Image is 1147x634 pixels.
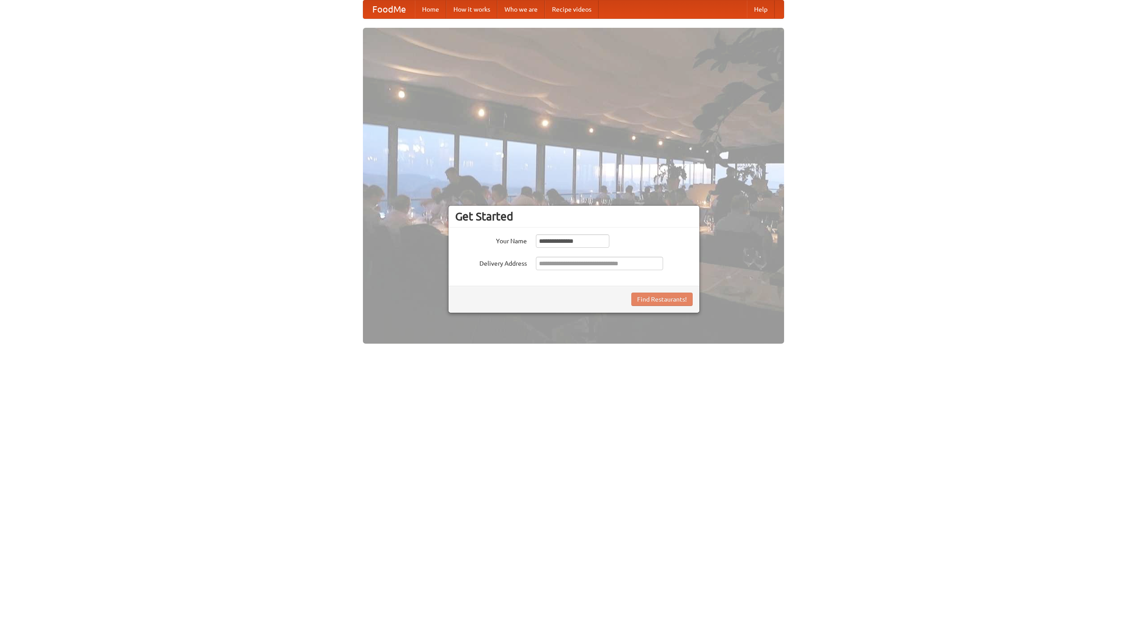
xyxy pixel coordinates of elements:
label: Your Name [455,234,527,246]
a: Home [415,0,446,18]
a: How it works [446,0,497,18]
label: Delivery Address [455,257,527,268]
h3: Get Started [455,210,693,223]
a: FoodMe [363,0,415,18]
a: Help [747,0,775,18]
a: Who we are [497,0,545,18]
a: Recipe videos [545,0,599,18]
button: Find Restaurants! [631,293,693,306]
